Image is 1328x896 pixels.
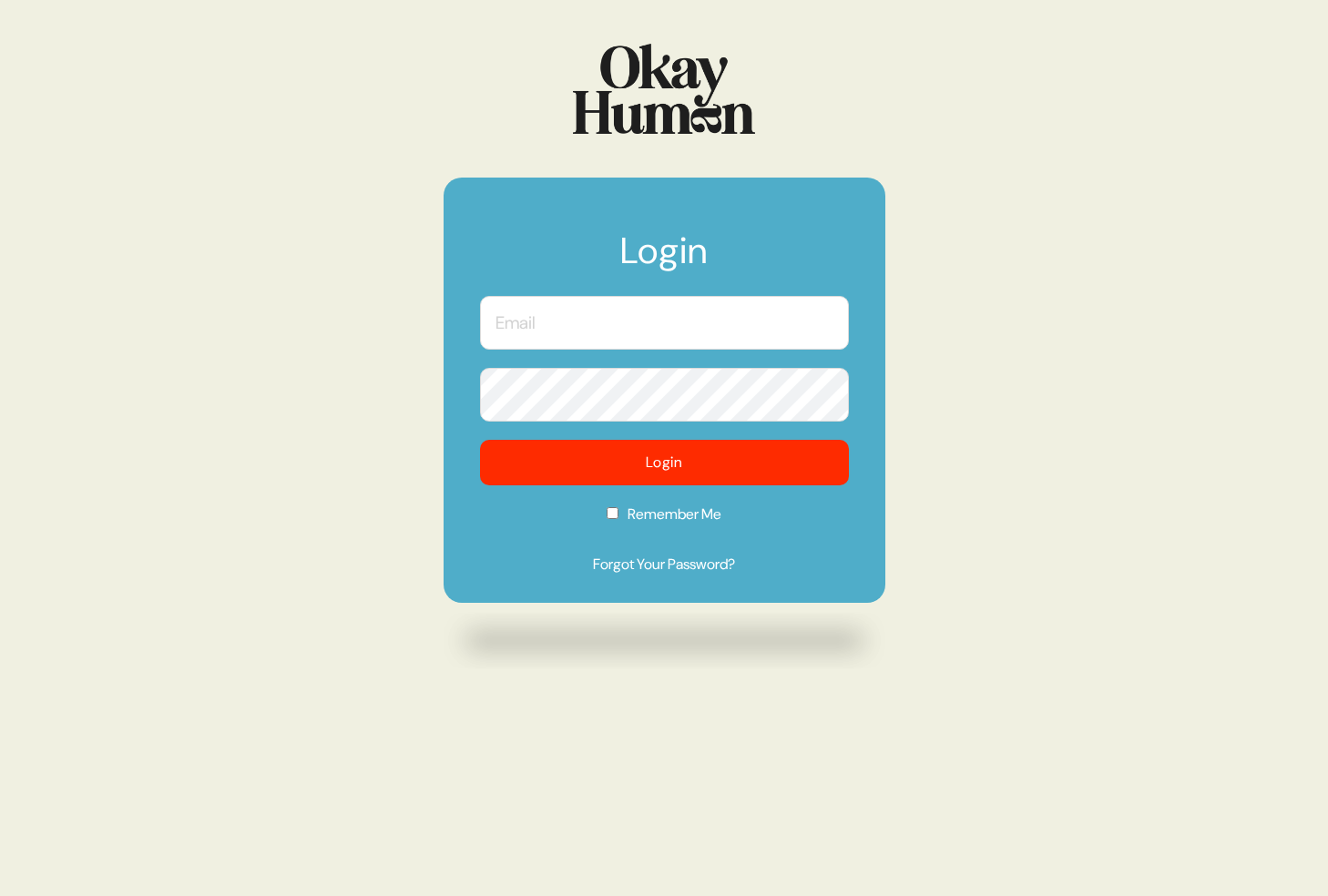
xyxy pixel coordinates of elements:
a: Forgot Your Password? [480,554,849,575]
h1: Login [480,232,849,287]
img: Logo [573,44,755,134]
label: Remember Me [480,504,849,537]
input: Remember Me [607,507,618,519]
img: Drop shadow [444,612,885,669]
input: Email [480,296,849,350]
button: Login [480,440,849,485]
